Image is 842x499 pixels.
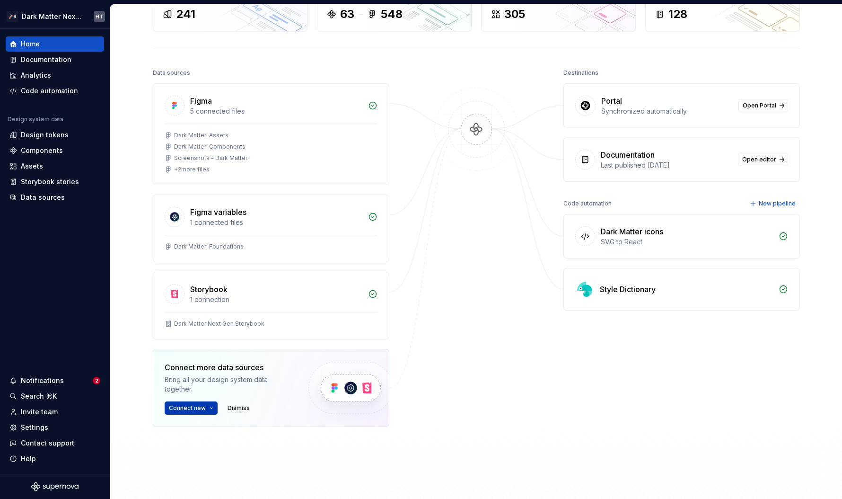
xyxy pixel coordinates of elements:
[6,68,104,83] a: Analytics
[6,127,104,143] a: Design tokens
[742,156,776,163] span: Open editor
[21,177,79,187] div: Storybook stories
[93,377,100,384] span: 2
[759,200,796,207] span: New pipeline
[601,237,773,247] div: SVG to React
[22,12,82,21] div: Dark Matter Next Gen
[601,226,663,237] div: Dark Matter icons
[165,375,292,394] div: Bring all your design system data together.
[6,159,104,174] a: Assets
[747,197,800,210] button: New pipeline
[190,218,362,227] div: 1 connected files
[8,116,63,123] div: Design system data
[6,420,104,435] a: Settings
[21,86,78,96] div: Code automation
[190,206,246,218] div: Figma variables
[21,407,58,417] div: Invite team
[174,166,210,173] div: + 2 more files
[228,404,250,412] span: Dismiss
[738,153,788,166] a: Open editor
[340,7,354,22] div: 63
[176,7,195,22] div: 241
[6,52,104,67] a: Documentation
[174,154,247,162] div: Screenshots - Dark Matter
[6,451,104,466] button: Help
[174,143,246,151] div: Dark Matter: Components
[601,149,655,160] div: Documentation
[601,160,732,170] div: Last published [DATE]
[21,130,69,140] div: Design tokens
[153,83,389,185] a: Figma5 connected filesDark Matter: AssetsDark Matter: ComponentsScreenshots - Dark Matter+2more f...
[21,146,63,155] div: Components
[21,438,74,448] div: Contact support
[223,401,254,415] button: Dismiss
[601,95,622,107] div: Portal
[169,404,206,412] span: Connect new
[6,190,104,205] a: Data sources
[153,66,190,80] div: Data sources
[601,107,733,116] div: Synchronized automatically
[21,161,43,171] div: Assets
[153,195,389,262] a: Figma variables1 connected filesDark Matter: Foundations
[96,13,103,20] div: HT
[190,284,228,295] div: Storybook
[21,423,48,432] div: Settings
[31,482,79,491] svg: Supernova Logo
[504,7,525,22] div: 305
[190,295,362,304] div: 1 connection
[6,174,104,189] a: Storybook stories
[21,71,51,80] div: Analytics
[174,243,244,250] div: Dark Matter: Foundations
[738,99,788,112] a: Open Portal
[6,404,104,419] a: Invite team
[21,376,64,385] div: Notifications
[6,436,104,451] button: Contact support
[600,284,656,295] div: Style Dictionary
[21,55,71,64] div: Documentation
[21,392,57,401] div: Search ⌘K
[743,102,776,109] span: Open Portal
[668,7,687,22] div: 128
[6,389,104,404] button: Search ⌘K
[21,454,36,463] div: Help
[6,143,104,158] a: Components
[6,83,104,98] a: Code automation
[6,36,104,52] a: Home
[153,272,389,339] a: Storybook1 connectionDark Matter Next Gen Storybook
[165,362,292,373] div: Connect more data sources
[190,107,362,116] div: 5 connected files
[381,7,403,22] div: 548
[563,66,598,80] div: Destinations
[563,197,612,210] div: Code automation
[21,39,40,49] div: Home
[2,6,108,27] button: 🚀SDark Matter Next GenHT
[174,320,264,328] div: Dark Matter Next Gen Storybook
[21,193,65,202] div: Data sources
[165,401,218,415] button: Connect new
[7,11,18,22] div: 🚀S
[6,373,104,388] button: Notifications2
[174,132,228,139] div: Dark Matter: Assets
[190,95,212,107] div: Figma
